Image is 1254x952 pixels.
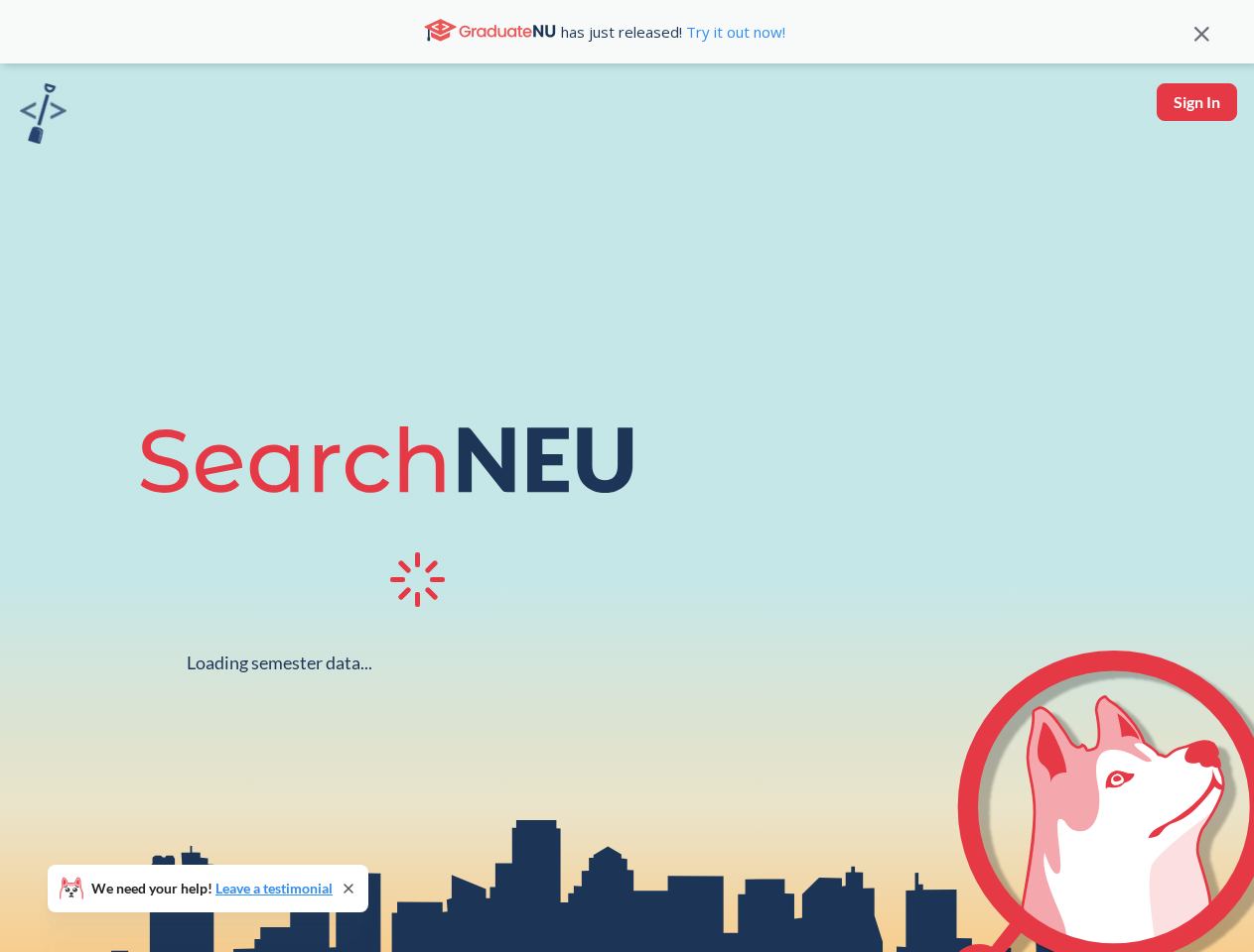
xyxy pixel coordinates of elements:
[561,21,785,43] span: has just released!
[91,882,333,895] span: We need your help!
[20,83,67,150] a: sandbox logo
[20,83,67,144] img: sandbox logo
[187,652,372,674] div: Loading semester data...
[682,22,785,42] a: Try it out now!
[1157,83,1237,121] button: Sign In
[215,880,333,896] a: Leave a testimonial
